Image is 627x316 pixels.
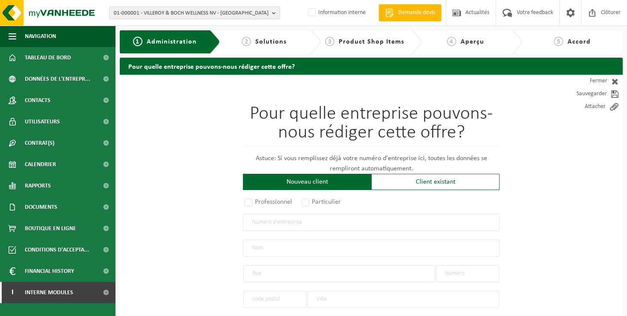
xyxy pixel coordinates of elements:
[379,4,441,21] a: Demande devis
[109,6,280,19] button: 01-000001 - VILLEROY & BOCH WELLNESS NV - [GEOGRAPHIC_DATA]
[436,265,499,282] input: Numéro
[25,68,90,90] span: Données de l'entrepr...
[243,174,371,190] div: Nouveau client
[243,265,435,282] input: Rue
[243,214,500,231] input: Numéro d'entreprise
[126,37,203,47] a: 1Administration
[114,7,269,20] span: 01-000001 - VILLEROY & BOCH WELLNESS NV - [GEOGRAPHIC_DATA]
[25,90,50,111] span: Contacts
[243,153,500,174] p: Astuce: Si vous remplissez déjà votre numéro d'entreprise ici, toutes les données se rempliront a...
[120,58,623,74] h2: Pour quelle entreprise pouvons-nous rédiger cette offre?
[147,38,197,45] span: Administration
[25,175,51,196] span: Rapports
[526,37,618,47] a: 5Accord
[339,38,404,45] span: Product Shop Items
[426,37,505,47] a: 4Aperçu
[325,37,334,46] span: 3
[554,37,563,46] span: 5
[306,6,366,19] label: Information interne
[546,75,623,88] a: Fermer
[9,282,16,303] span: I
[25,282,73,303] span: Interne modules
[25,47,71,68] span: Tableau de bord
[25,218,76,239] span: Boutique en ligne
[25,196,57,218] span: Documents
[308,291,499,308] input: Ville
[568,38,591,45] span: Accord
[25,260,74,282] span: Financial History
[243,196,295,208] label: Professionnel
[461,38,484,45] span: Aperçu
[243,291,307,308] input: code postal
[447,37,456,46] span: 4
[133,37,142,46] span: 1
[243,240,500,257] input: Nom
[242,37,251,46] span: 2
[25,154,56,175] span: Calendrier
[25,132,54,154] span: Contrat(s)
[25,111,60,132] span: Utilisateurs
[325,37,404,47] a: 3Product Shop Items
[243,105,500,147] h1: Pour quelle entreprise pouvons-nous rédiger cette offre?
[25,239,89,260] span: Conditions d'accepta...
[396,9,437,17] span: Demande devis
[255,38,287,45] span: Solutions
[225,37,304,47] a: 2Solutions
[25,26,56,47] span: Navigation
[546,100,623,113] a: Attacher
[300,196,343,208] label: Particulier
[371,174,500,190] div: Client existant
[546,88,623,100] a: Sauvegarder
